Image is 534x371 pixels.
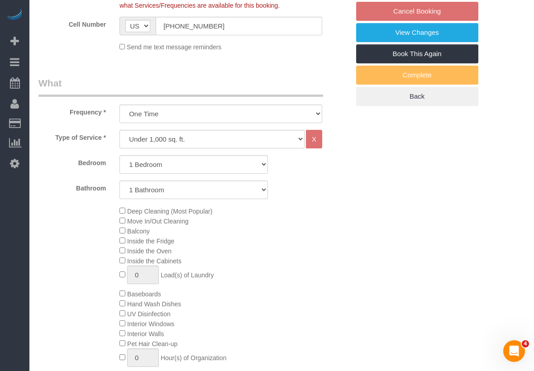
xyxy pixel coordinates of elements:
span: Inside the Fridge [127,238,174,245]
span: Deep Cleaning (Most Popular) [127,208,212,215]
label: Frequency * [32,105,113,117]
input: Cell Number [156,17,322,35]
label: Bathroom [32,181,113,193]
span: Load(s) of Laundry [161,271,214,279]
span: Send me text message reminders [127,43,221,51]
span: 4 [522,340,529,347]
legend: What [38,76,323,97]
span: Balcony [127,228,150,235]
label: Type of Service * [32,130,113,142]
label: Cell Number [32,17,113,29]
span: Pet Hair Clean-up [127,340,177,347]
img: Automaid Logo [5,9,24,22]
span: Inside the Oven [127,247,172,255]
span: Baseboards [127,290,161,298]
span: Move In/Out Cleaning [127,218,188,225]
span: Interior Windows [127,320,174,328]
iframe: Intercom live chat [503,340,525,362]
span: Hour(s) of Organization [161,354,227,361]
span: Interior Walls [127,330,164,338]
label: Bedroom [32,155,113,167]
a: Back [356,87,478,106]
a: View Changes [356,23,478,42]
span: UV Disinfection [127,310,171,318]
a: Book This Again [356,44,478,63]
span: Hand Wash Dishes [127,300,181,308]
span: Inside the Cabinets [127,257,181,265]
